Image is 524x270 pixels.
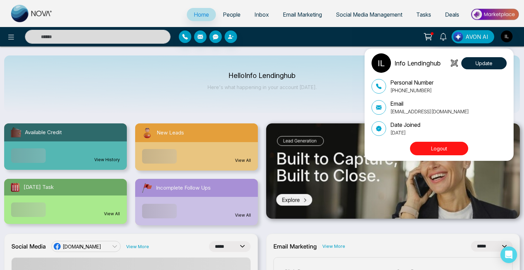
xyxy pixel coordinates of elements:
[394,59,440,68] p: Info Lendinghub
[390,108,469,115] p: [EMAIL_ADDRESS][DOMAIN_NAME]
[390,129,420,136] p: [DATE]
[390,87,434,94] p: [PHONE_NUMBER]
[461,57,507,69] button: Update
[390,99,469,108] p: Email
[390,121,420,129] p: Date Joined
[410,142,468,155] button: Logout
[390,78,434,87] p: Personal Number
[500,246,517,263] div: Open Intercom Messenger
